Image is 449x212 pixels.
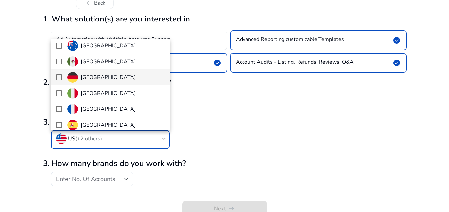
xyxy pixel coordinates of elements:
[81,74,136,81] h4: [GEOGRAPHIC_DATA]
[81,59,136,65] h4: [GEOGRAPHIC_DATA]
[81,90,136,97] h4: [GEOGRAPHIC_DATA]
[67,104,78,114] img: fr.svg
[81,106,136,112] h4: [GEOGRAPHIC_DATA]
[67,40,78,51] img: au.svg
[67,88,78,99] img: it.svg
[67,72,78,83] img: de.svg
[67,56,78,67] img: mx.svg
[81,43,136,49] h4: [GEOGRAPHIC_DATA]
[67,120,78,130] img: es.svg
[81,122,136,128] h4: [GEOGRAPHIC_DATA]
